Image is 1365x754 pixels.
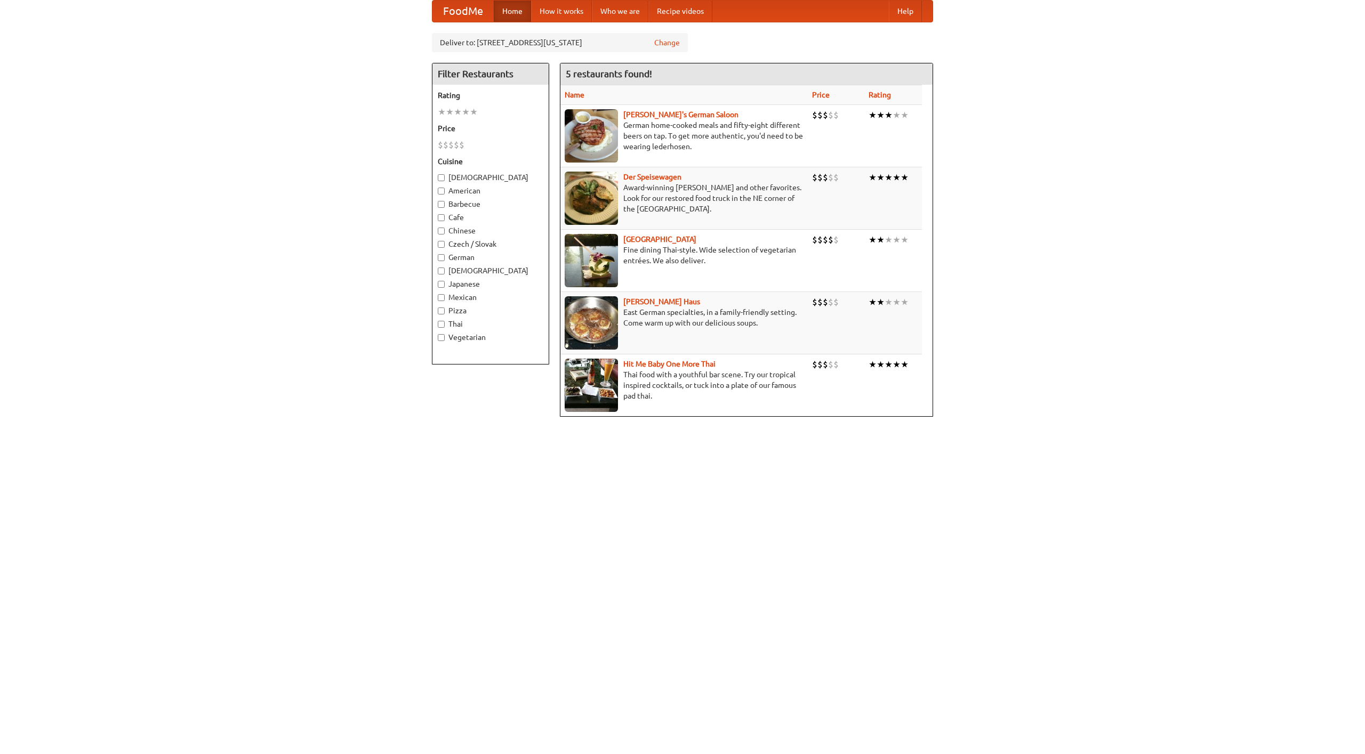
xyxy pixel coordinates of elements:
li: ★ [893,109,901,121]
li: ★ [454,106,462,118]
label: Japanese [438,279,543,289]
img: babythai.jpg [565,359,618,412]
li: $ [823,296,828,308]
label: Pizza [438,305,543,316]
label: [DEMOGRAPHIC_DATA] [438,172,543,183]
label: [DEMOGRAPHIC_DATA] [438,265,543,276]
li: $ [459,139,464,151]
li: ★ [885,234,893,246]
li: $ [812,234,817,246]
li: ★ [901,359,909,370]
li: ★ [877,359,885,370]
a: Der Speisewagen [623,173,681,181]
a: [GEOGRAPHIC_DATA] [623,235,696,244]
input: Chinese [438,228,445,234]
input: Czech / Slovak [438,241,445,248]
p: German home-cooked meals and fifty-eight different beers on tap. To get more authentic, you'd nee... [565,120,804,152]
label: Chinese [438,225,543,236]
li: ★ [901,172,909,183]
label: Thai [438,319,543,329]
li: $ [817,109,823,121]
h5: Price [438,123,543,134]
p: Fine dining Thai-style. Wide selection of vegetarian entrées. We also deliver. [565,245,804,266]
label: Barbecue [438,199,543,209]
li: $ [812,359,817,370]
input: Cafe [438,214,445,221]
img: speisewagen.jpg [565,172,618,225]
div: Deliver to: [STREET_ADDRESS][US_STATE] [432,33,688,52]
a: How it works [531,1,592,22]
li: $ [812,109,817,121]
li: $ [833,359,839,370]
li: ★ [885,172,893,183]
li: $ [828,296,833,308]
a: Price [812,91,830,99]
label: Cafe [438,212,543,223]
li: ★ [869,172,877,183]
li: ★ [893,296,901,308]
label: Vegetarian [438,332,543,343]
li: $ [833,296,839,308]
li: ★ [877,172,885,183]
input: [DEMOGRAPHIC_DATA] [438,267,445,274]
li: $ [823,172,828,183]
input: American [438,188,445,194]
li: ★ [885,296,893,308]
a: Change [654,37,680,48]
p: East German specialties, in a family-friendly setting. Come warm up with our delicious soups. [565,307,804,328]
ng-pluralize: 5 restaurants found! [566,69,652,79]
a: Home [494,1,531,22]
a: Who we are [592,1,648,22]
li: ★ [893,234,901,246]
li: ★ [893,172,901,183]
li: $ [828,359,833,370]
p: Award-winning [PERSON_NAME] and other favorites. Look for our restored food truck in the NE corne... [565,182,804,214]
li: ★ [438,106,446,118]
input: Pizza [438,307,445,314]
a: Hit Me Baby One More Thai [623,360,716,368]
img: satay.jpg [565,234,618,287]
li: ★ [869,296,877,308]
label: Mexican [438,292,543,303]
img: kohlhaus.jpg [565,296,618,350]
li: $ [828,109,833,121]
li: $ [833,172,839,183]
a: [PERSON_NAME]'s German Saloon [623,110,738,119]
h5: Rating [438,90,543,101]
label: Czech / Slovak [438,239,543,249]
a: Recipe videos [648,1,712,22]
li: $ [817,234,823,246]
li: $ [454,139,459,151]
li: $ [448,139,454,151]
li: ★ [893,359,901,370]
li: ★ [877,234,885,246]
li: $ [823,234,828,246]
li: ★ [885,359,893,370]
input: [DEMOGRAPHIC_DATA] [438,174,445,181]
li: ★ [446,106,454,118]
li: $ [817,359,823,370]
p: Thai food with a youthful bar scene. Try our tropical inspired cocktails, or tuck into a plate of... [565,369,804,401]
a: [PERSON_NAME] Haus [623,297,700,306]
li: $ [833,109,839,121]
input: Mexican [438,294,445,301]
a: FoodMe [432,1,494,22]
li: $ [823,359,828,370]
li: ★ [901,109,909,121]
label: American [438,185,543,196]
li: ★ [877,109,885,121]
img: esthers.jpg [565,109,618,163]
li: $ [443,139,448,151]
li: ★ [885,109,893,121]
input: German [438,254,445,261]
a: Help [889,1,922,22]
li: $ [438,139,443,151]
a: Name [565,91,584,99]
li: $ [828,234,833,246]
li: ★ [869,109,877,121]
h4: Filter Restaurants [432,63,549,85]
